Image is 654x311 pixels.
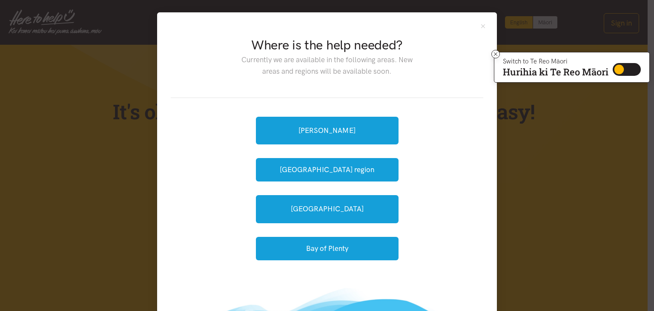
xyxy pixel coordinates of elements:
[235,54,419,77] p: Currently we are available in the following areas. New areas and regions will be available soon.
[479,23,487,30] button: Close
[256,237,399,260] button: Bay of Plenty
[256,117,399,144] a: [PERSON_NAME]
[256,158,399,181] button: [GEOGRAPHIC_DATA] region
[235,36,419,54] h2: Where is the help needed?
[503,59,608,64] p: Switch to Te Reo Māori
[503,68,608,76] p: Hurihia ki Te Reo Māori
[256,195,399,223] a: [GEOGRAPHIC_DATA]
